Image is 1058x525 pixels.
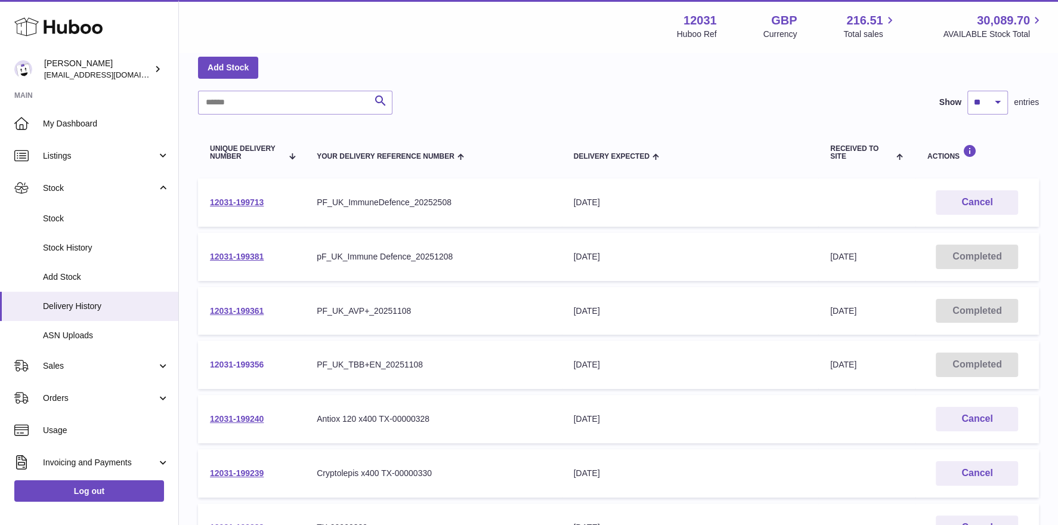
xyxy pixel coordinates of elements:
a: 12031-199713 [210,197,264,207]
span: Stock [43,213,169,224]
img: admin@makewellforyou.com [14,60,32,78]
a: Add Stock [198,57,258,78]
span: AVAILABLE Stock Total [943,29,1044,40]
span: Sales [43,360,157,372]
a: 12031-199381 [210,252,264,261]
a: 12031-199361 [210,306,264,316]
span: Invoicing and Payments [43,457,157,468]
div: Huboo Ref [677,29,717,40]
span: Usage [43,425,169,436]
div: pF_UK_Immune Defence_20251208 [317,251,549,262]
a: Log out [14,480,164,502]
div: [DATE] [574,468,806,479]
a: 216.51 Total sales [843,13,896,40]
span: Your Delivery Reference Number [317,153,454,160]
span: Total sales [843,29,896,40]
div: Antiox 120 x400 TX-00000328 [317,413,549,425]
a: 12031-199356 [210,360,264,369]
button: Cancel [936,407,1018,431]
span: Received to Site [830,145,893,160]
div: [DATE] [574,197,806,208]
span: 216.51 [846,13,883,29]
span: Stock [43,183,157,194]
div: [DATE] [574,413,806,425]
span: Add Stock [43,271,169,283]
span: ASN Uploads [43,330,169,341]
div: PF_UK_TBB+EN_20251108 [317,359,549,370]
div: Cryptolepis x400 TX-00000330 [317,468,549,479]
span: Listings [43,150,157,162]
div: [PERSON_NAME] [44,58,151,81]
a: 12031-199240 [210,414,264,424]
span: Stock History [43,242,169,254]
a: 30,089.70 AVAILABLE Stock Total [943,13,1044,40]
span: 30,089.70 [977,13,1030,29]
span: [DATE] [830,360,856,369]
div: [DATE] [574,251,806,262]
div: PF_UK_AVP+_20251108 [317,305,549,317]
div: [DATE] [574,305,806,317]
div: Actions [927,144,1027,160]
button: Cancel [936,190,1018,215]
span: Delivery History [43,301,169,312]
strong: 12031 [683,13,717,29]
span: Unique Delivery Number [210,145,283,160]
button: Cancel [936,461,1018,486]
a: 12031-199239 [210,468,264,478]
span: My Dashboard [43,118,169,129]
span: Delivery Expected [574,153,649,160]
span: [DATE] [830,252,856,261]
span: entries [1014,97,1039,108]
div: Currency [763,29,797,40]
label: Show [939,97,961,108]
strong: GBP [771,13,797,29]
span: Orders [43,393,157,404]
div: PF_UK_ImmuneDefence_20252508 [317,197,549,208]
span: [DATE] [830,306,856,316]
div: [DATE] [574,359,806,370]
span: [EMAIL_ADDRESS][DOMAIN_NAME] [44,70,175,79]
